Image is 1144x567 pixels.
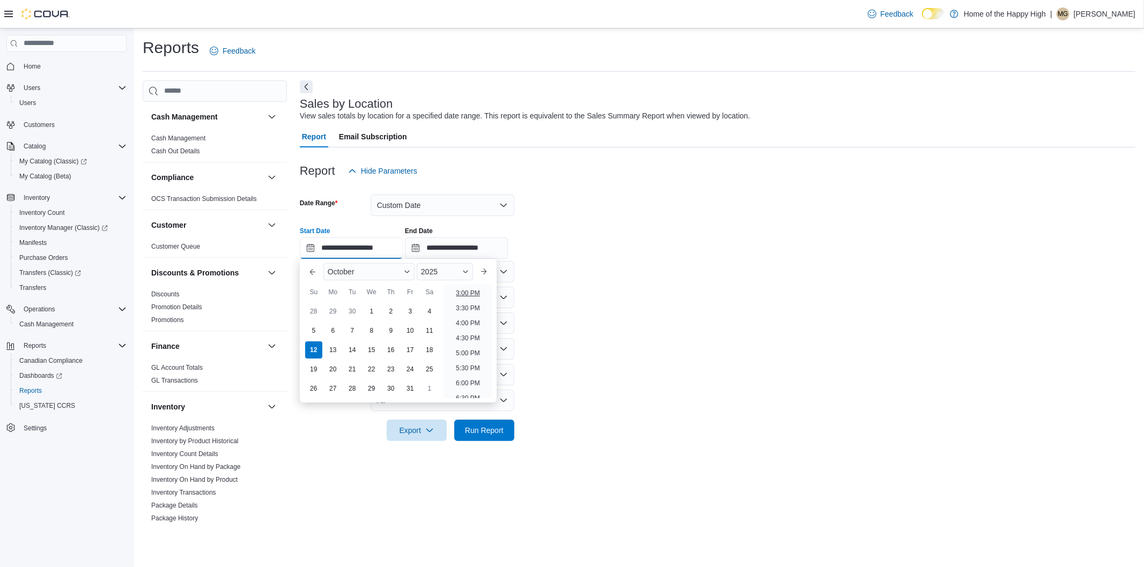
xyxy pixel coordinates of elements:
span: [US_STATE] CCRS [19,401,75,410]
a: Customer Queue [151,243,200,250]
h3: Report [300,165,335,177]
span: Reports [15,384,127,397]
button: Open list of options [499,319,508,327]
div: day-8 [363,322,380,339]
span: Customers [24,121,55,129]
button: Reports [2,338,131,353]
a: My Catalog (Classic) [15,155,91,168]
span: Transfers [19,283,46,292]
div: day-3 [402,303,419,320]
span: Operations [24,305,55,314]
span: GL Transactions [151,376,198,385]
button: Operations [19,303,60,316]
span: Inventory Count Details [151,450,218,458]
li: 3:30 PM [452,302,484,315]
button: Export [387,420,447,441]
span: My Catalog (Classic) [19,157,87,166]
div: October, 2025 [304,302,439,398]
div: day-30 [344,303,361,320]
button: Next [300,80,313,93]
a: Feedback [205,40,260,62]
a: Promotions [151,316,184,324]
div: We [363,283,380,301]
span: Package History [151,514,198,523]
a: Inventory Manager (Classic) [15,221,112,234]
span: Customers [19,118,127,131]
li: 4:30 PM [452,332,484,345]
span: Canadian Compliance [15,354,127,367]
div: day-10 [402,322,419,339]
img: Cova [21,9,70,19]
span: 2025 [421,267,438,276]
div: day-1 [363,303,380,320]
span: Home [19,59,127,73]
span: Washington CCRS [15,399,127,412]
span: Feedback [223,46,255,56]
span: Transfers (Classic) [19,268,81,277]
span: Discounts [151,290,180,299]
a: Inventory Adjustments [151,424,215,432]
span: Dashboards [19,371,62,380]
button: Catalog [2,139,131,154]
span: Report [302,126,326,147]
button: Inventory [265,400,278,413]
a: GL Transactions [151,377,198,384]
span: Manifests [19,238,47,247]
button: Inventory [2,190,131,205]
span: Settings [19,421,127,434]
button: Run Report [454,420,514,441]
li: 4:00 PM [452,317,484,330]
a: Transfers (Classic) [11,265,131,280]
li: 6:30 PM [452,392,484,405]
div: day-18 [421,341,438,359]
a: My Catalog (Beta) [15,170,76,183]
h3: Cash Management [151,111,218,122]
div: day-2 [382,303,400,320]
span: Export [393,420,440,441]
div: Su [305,283,322,301]
button: Home [2,58,131,74]
a: Customers [19,118,59,131]
div: day-29 [324,303,342,320]
div: day-12 [305,341,322,359]
span: Hide Parameters [361,166,417,176]
a: Package History [151,514,198,522]
button: Users [2,80,131,95]
p: | [1050,8,1052,20]
a: Manifests [15,236,51,249]
button: Reports [11,383,131,398]
span: Product Expirations [151,527,207,535]
span: Promotion Details [151,303,202,311]
a: My Catalog (Classic) [11,154,131,169]
span: Inventory by Product Historical [151,437,239,445]
button: Users [19,81,45,94]
div: day-22 [363,361,380,378]
span: Users [15,96,127,109]
button: Inventory [19,191,54,204]
span: GL Account Totals [151,363,203,372]
a: Reports [15,384,46,397]
div: day-21 [344,361,361,378]
button: Finance [265,340,278,353]
a: Inventory On Hand by Package [151,463,241,471]
ul: Time [444,285,492,398]
div: day-4 [421,303,438,320]
span: Email Subscription [339,126,407,147]
div: day-24 [402,361,419,378]
div: day-25 [421,361,438,378]
button: Transfers [11,280,131,295]
div: day-30 [382,380,400,397]
h3: Customer [151,220,186,230]
p: Home of the Happy High [964,8,1046,20]
div: day-23 [382,361,400,378]
h3: Inventory [151,401,185,412]
nav: Complex example [6,54,127,464]
button: Cash Management [11,317,131,332]
a: [US_STATE] CCRS [15,399,79,412]
input: Dark Mode [922,8,944,19]
span: Catalog [19,140,127,153]
span: Reports [19,386,42,395]
div: day-7 [344,322,361,339]
button: Discounts & Promotions [265,266,278,279]
span: October [328,267,355,276]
